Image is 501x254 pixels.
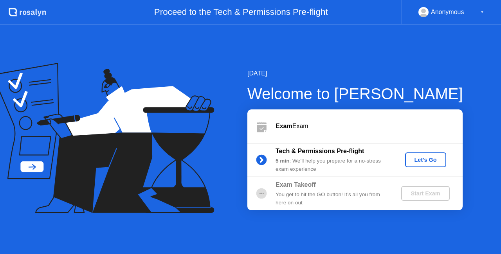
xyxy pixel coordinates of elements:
div: ▼ [480,7,484,17]
div: Start Exam [404,190,446,197]
b: Exam Takeoff [276,181,316,188]
button: Start Exam [401,186,449,201]
div: Let's Go [408,157,443,163]
div: Welcome to [PERSON_NAME] [247,82,463,106]
b: Tech & Permissions Pre-flight [276,148,364,154]
b: 5 min [276,158,290,164]
div: : We’ll help you prepare for a no-stress exam experience [276,157,388,173]
div: [DATE] [247,69,463,78]
b: Exam [276,123,292,129]
div: Exam [276,122,463,131]
div: Anonymous [431,7,464,17]
div: You get to hit the GO button! It’s all you from here on out [276,191,388,207]
button: Let's Go [405,152,446,167]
